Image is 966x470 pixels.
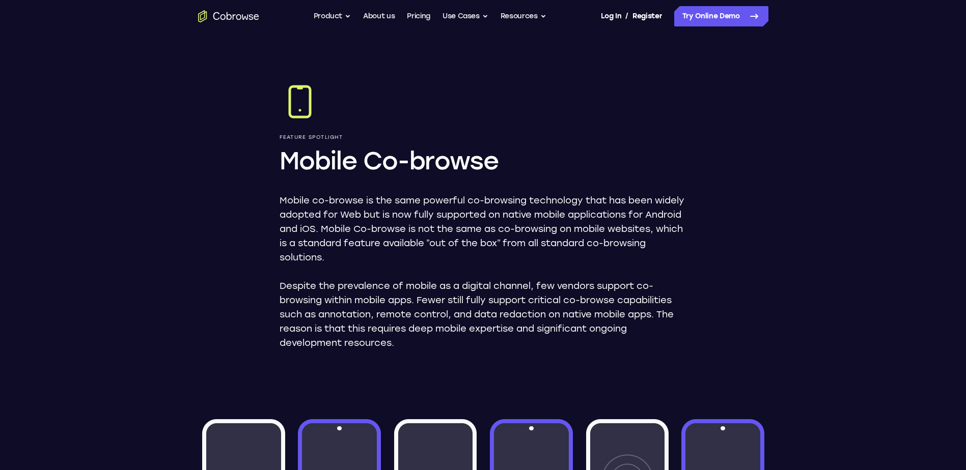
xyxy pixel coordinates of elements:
p: Feature Spotlight [280,134,687,140]
a: Go to the home page [198,10,259,22]
img: Mobile Co-browse [280,81,320,122]
span: / [625,10,628,22]
a: About us [363,6,395,26]
button: Use Cases [443,6,488,26]
p: Despite the prevalence of mobile as a digital channel, few vendors support co-browsing within mob... [280,279,687,350]
a: Log In [601,6,621,26]
button: Resources [501,6,546,26]
a: Register [632,6,662,26]
button: Product [314,6,351,26]
a: Try Online Demo [674,6,768,26]
a: Pricing [407,6,430,26]
h1: Mobile Co-browse [280,144,687,177]
p: Mobile co-browse is the same powerful co-browsing technology that has been widely adopted for Web... [280,193,687,265]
